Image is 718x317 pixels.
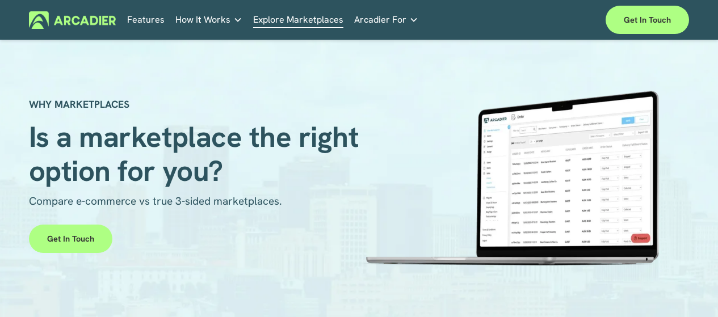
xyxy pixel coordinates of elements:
[29,194,282,208] span: Compare e-commerce vs true 3-sided marketplaces.
[29,225,112,253] a: Get in touch
[175,11,242,29] a: folder dropdown
[354,11,418,29] a: folder dropdown
[253,11,343,29] a: Explore Marketplaces
[175,12,230,28] span: How It Works
[29,98,129,111] strong: WHY MARKETPLACES
[29,118,366,189] span: Is a marketplace the right option for you?
[606,6,689,34] a: Get in touch
[354,12,406,28] span: Arcadier For
[29,11,116,29] img: Arcadier
[127,11,165,29] a: Features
